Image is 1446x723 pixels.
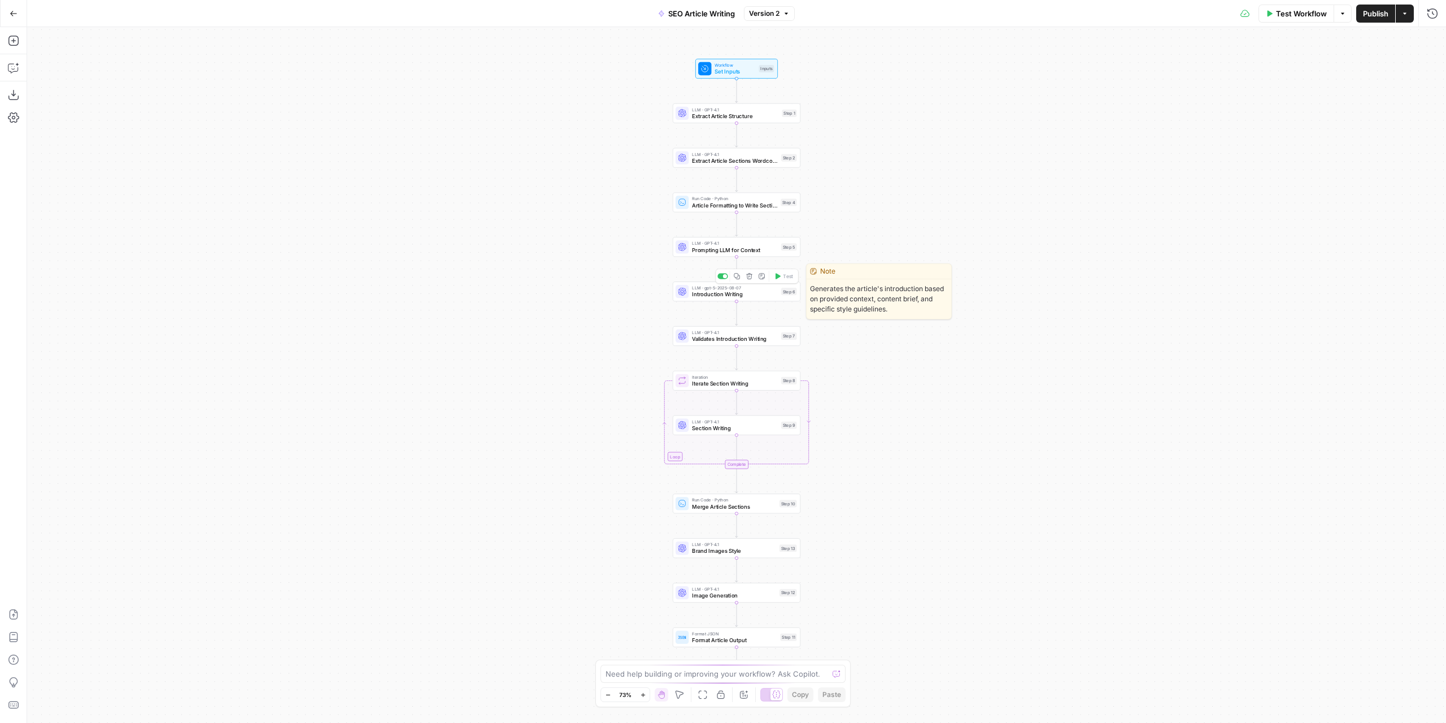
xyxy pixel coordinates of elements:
span: Extract Article Structure [692,112,778,120]
span: Run Code · Python [692,196,777,202]
button: Version 2 [744,6,795,21]
span: Version 2 [749,8,779,19]
span: Brand Images Style [692,547,776,556]
span: Article Formatting to Write Sections [692,201,777,210]
div: Step 12 [779,589,797,596]
div: Step 7 [781,332,797,340]
span: SEO Article Writing [668,8,735,19]
div: LLM · GPT-4.1Brand Images StyleStep 13 [673,538,800,558]
span: Iterate Section Writing [692,379,778,388]
span: 73% [619,690,631,699]
div: Run Code · PythonMerge Article SectionsStep 10 [673,493,800,513]
div: LLM · GPT-4.1Image GenerationStep 12 [673,583,800,603]
span: Format Article Output [692,636,777,644]
span: Publish [1363,8,1388,19]
span: LLM · GPT-4.1 [692,418,778,425]
span: LLM · GPT-4.1 [692,151,778,158]
g: Edge from step_10 to step_13 [735,513,738,538]
span: Merge Article Sections [692,503,776,511]
div: Step 4 [781,198,796,206]
g: Edge from step_4 to step_5 [735,212,738,236]
g: Edge from step_12 to step_11 [735,603,738,627]
g: Edge from step_11 to end [735,647,738,671]
g: Edge from step_2 to step_4 [735,167,738,192]
div: LLM · gpt-5-2025-08-07Introduction WritingStep 6Test [673,282,800,301]
span: Workflow [715,62,755,68]
div: LoopIterationIterate Section WritingStep 8 [673,371,800,391]
button: SEO Article Writing [651,5,742,23]
span: LLM · GPT-4.1 [692,240,778,246]
span: Paste [822,690,841,700]
span: Validates Introduction Writing [692,335,778,343]
div: LLM · GPT-4.1Extract Article Sections WordcountStep 2 [673,148,800,168]
g: Edge from step_8 to step_9 [735,390,738,414]
div: Run Code · PythonArticle Formatting to Write SectionsStep 4 [673,192,800,212]
span: Test Workflow [1276,8,1327,19]
button: Publish [1356,5,1395,23]
g: Edge from step_1 to step_2 [735,123,738,147]
g: Edge from step_13 to step_12 [735,558,738,582]
button: Test [771,271,796,282]
div: LLM · GPT-4.1Validates Introduction WritingStep 7 [673,326,800,346]
span: Set Inputs [715,67,755,76]
div: LLM · GPT-4.1Section WritingStep 9 [673,415,800,435]
div: LLM · GPT-4.1Extract Article StructureStep 1 [673,103,800,123]
div: Inputs [759,65,774,72]
span: Image Generation [692,591,776,600]
button: Test Workflow [1258,5,1334,23]
g: Edge from step_6 to step_7 [735,301,738,326]
span: Run Code · Python [692,496,776,503]
div: Step 8 [781,377,797,384]
div: LLM · GPT-4.1Prompting LLM for ContextStep 5 [673,237,800,257]
div: Step 1 [782,110,796,117]
div: Note [807,264,951,279]
span: LLM · GPT-4.1 [692,586,776,592]
g: Edge from step_7 to step_8 [735,346,738,370]
span: Introduction Writing [692,290,778,298]
span: LLM · GPT-4.1 [692,329,778,336]
div: Step 5 [781,243,797,250]
span: Format JSON [692,630,777,637]
div: Complete [673,460,800,469]
div: Step 2 [781,154,797,162]
span: Test [783,272,793,280]
span: LLM · gpt-5-2025-08-07 [692,284,778,291]
span: Generates the article's introduction based on provided context, content brief, and specific style... [807,279,951,319]
div: Format JSONFormat Article OutputStep 11 [673,627,800,647]
div: Step 6 [781,288,797,295]
span: Copy [792,690,809,700]
span: LLM · GPT-4.1 [692,106,778,113]
span: Section Writing [692,424,778,432]
g: Edge from step_8-iteration-end to step_10 [735,469,738,493]
span: LLM · GPT-4.1 [692,541,776,548]
button: Copy [787,687,813,702]
div: Step 10 [779,500,797,507]
span: Prompting LLM for Context [692,246,778,254]
div: Complete [725,460,748,469]
div: Step 11 [780,634,796,641]
div: WorkflowSet InputsInputs [673,59,800,79]
g: Edge from start to step_1 [735,79,738,103]
div: Step 13 [779,544,797,552]
span: Iteration [692,374,778,380]
button: Paste [818,687,846,702]
div: Step 9 [781,422,797,429]
span: Extract Article Sections Wordcount [692,157,778,165]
